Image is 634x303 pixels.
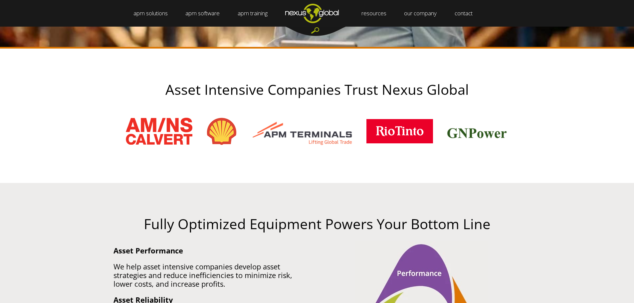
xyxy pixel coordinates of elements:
[366,119,433,143] img: rio_tinto
[126,118,192,145] img: amns_logo
[206,116,238,146] img: shell-logo
[251,116,353,146] img: apm-terminals-logo
[101,82,533,97] h2: Asset Intensive Companies Trust Nexus Global
[113,262,312,288] p: We help asset intensive companies develop asset strategies and reduce inefficiencies to minimize ...
[446,116,508,146] img: client_logos_gnpower
[113,246,312,255] p: Asset Performance
[108,216,526,231] h2: Fully Optimized Equipment Powers Your Bottom Line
